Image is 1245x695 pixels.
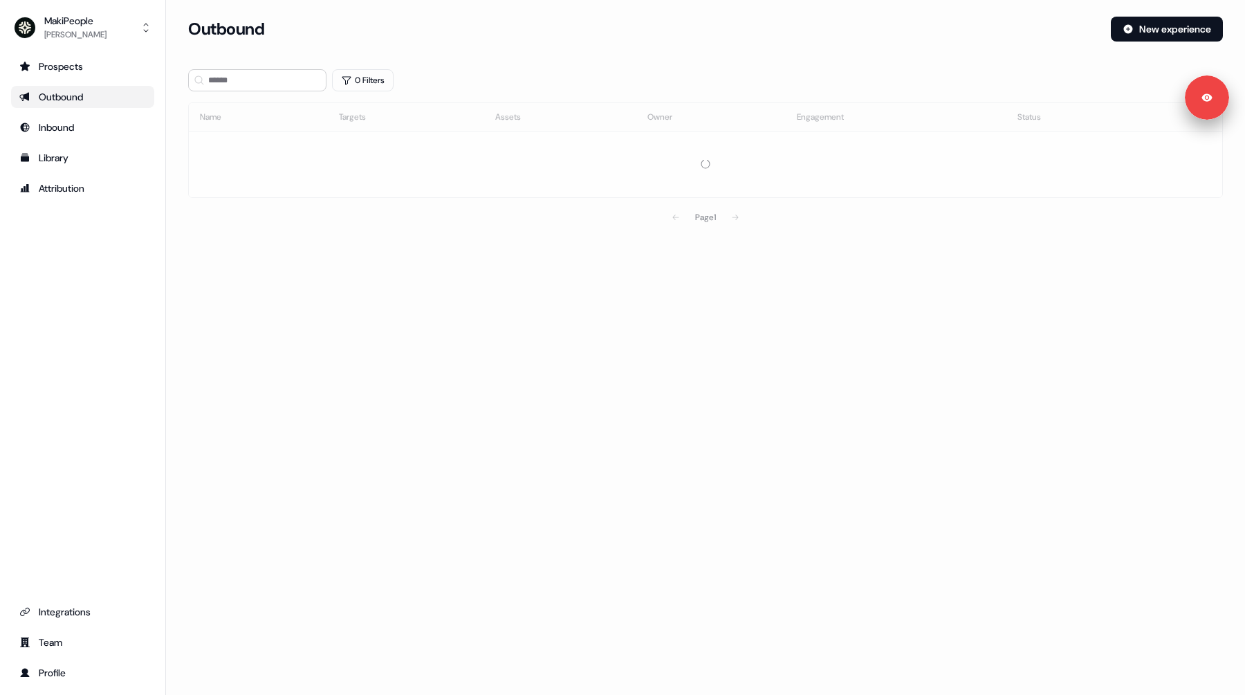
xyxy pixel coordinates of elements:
div: Outbound [19,90,146,104]
div: Attribution [19,181,146,195]
button: New experience [1111,17,1223,42]
div: [PERSON_NAME] [44,28,107,42]
a: Go to integrations [11,601,154,623]
div: Integrations [19,605,146,619]
div: Inbound [19,120,146,134]
a: Go to profile [11,662,154,684]
button: MakiPeople[PERSON_NAME] [11,11,154,44]
a: Go to prospects [11,55,154,78]
div: Library [19,151,146,165]
a: Go to templates [11,147,154,169]
a: Go to team [11,631,154,653]
a: Go to attribution [11,177,154,199]
div: Profile [19,666,146,680]
div: MakiPeople [44,14,107,28]
button: 0 Filters [332,69,394,91]
h3: Outbound [188,19,264,39]
a: Go to Inbound [11,116,154,138]
a: Go to outbound experience [11,86,154,108]
div: Prospects [19,60,146,73]
div: Team [19,635,146,649]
